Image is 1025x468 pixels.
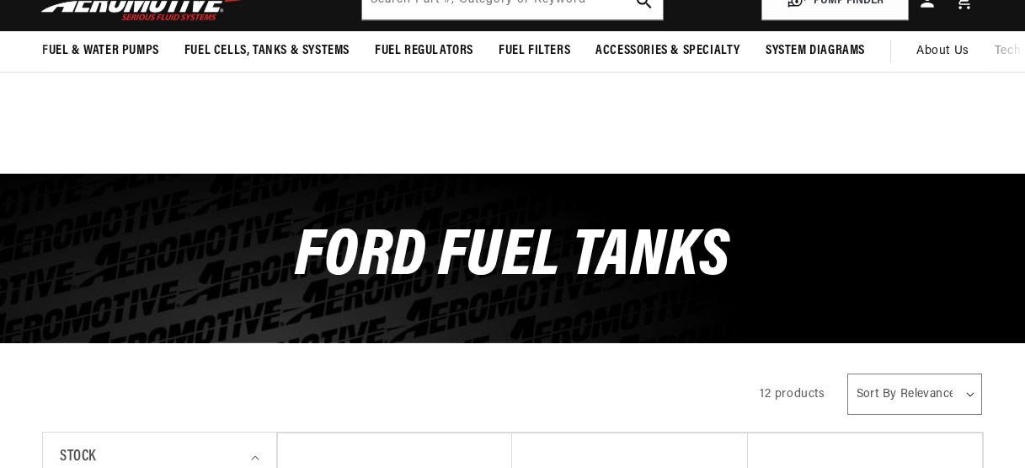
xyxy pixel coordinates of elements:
[760,388,825,401] span: 12 products
[42,42,159,60] span: Fuel & Water Pumps
[295,224,730,291] span: Ford Fuel Tanks
[172,31,362,71] summary: Fuel Cells, Tanks & Systems
[29,31,172,71] summary: Fuel & Water Pumps
[184,42,350,60] span: Fuel Cells, Tanks & Systems
[375,42,473,60] span: Fuel Regulators
[362,31,486,71] summary: Fuel Regulators
[595,42,740,60] span: Accessories & Specialty
[486,31,583,71] summary: Fuel Filters
[916,45,969,57] span: About Us
[583,31,753,71] summary: Accessories & Specialty
[753,31,878,71] summary: System Diagrams
[499,42,570,60] span: Fuel Filters
[904,31,982,72] a: About Us
[766,42,865,60] span: System Diagrams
